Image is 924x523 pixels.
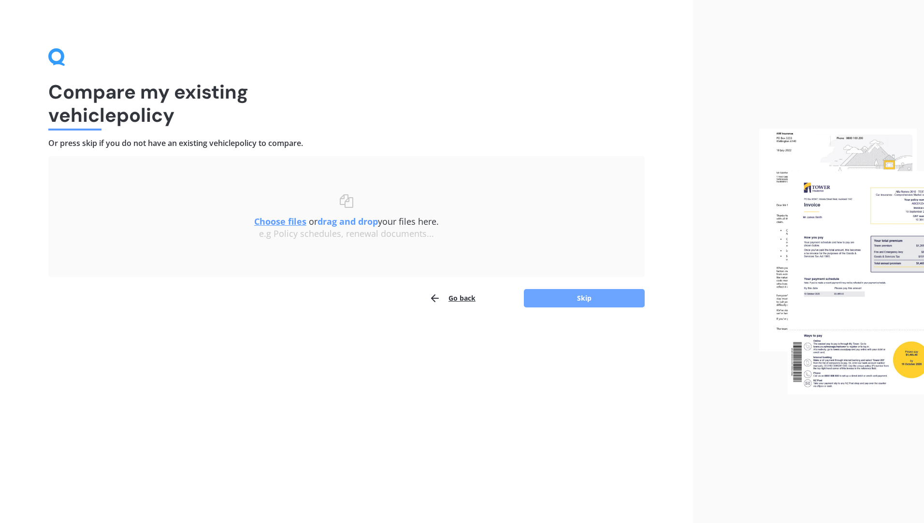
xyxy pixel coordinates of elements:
u: Choose files [254,216,306,227]
h1: Compare my existing vehicle policy [48,80,645,127]
div: e.g Policy schedules, renewal documents... [68,229,625,239]
span: or your files here. [254,216,439,227]
h4: Or press skip if you do not have an existing vehicle policy to compare. [48,138,645,148]
button: Skip [524,289,645,307]
button: Go back [429,289,476,308]
b: drag and drop [318,216,378,227]
img: files.webp [759,129,924,394]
